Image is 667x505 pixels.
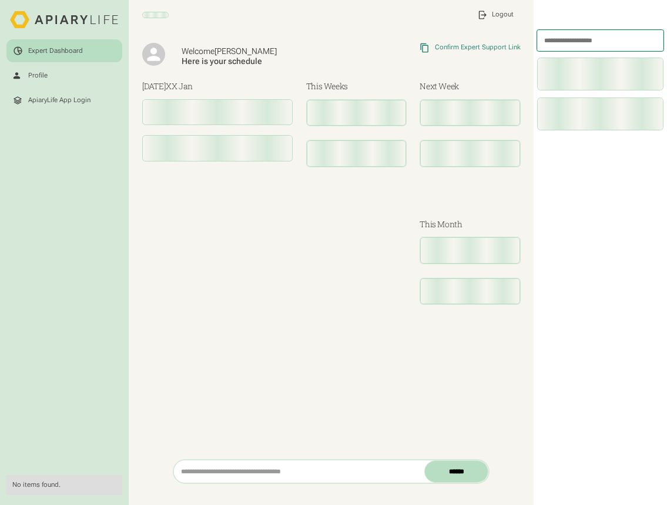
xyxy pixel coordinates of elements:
[6,39,122,62] a: Expert Dashboard
[420,218,520,230] h3: This Month
[28,72,48,80] div: Profile
[214,46,277,56] span: [PERSON_NAME]
[166,80,193,92] span: XX Jan
[435,43,521,52] div: Confirm Expert Support Link
[471,4,521,26] a: Logout
[12,481,116,489] div: No items found.
[6,64,122,87] a: Profile
[182,46,349,57] div: Welcome
[6,89,122,112] a: ApiaryLife App Login
[142,80,293,92] h3: [DATE]
[182,56,349,67] div: Here is your schedule
[420,80,520,92] h3: Next Week
[28,96,91,105] div: ApiaryLife App Login
[492,11,514,19] div: Logout
[306,80,407,92] h3: This Weeks
[28,47,83,55] div: Expert Dashboard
